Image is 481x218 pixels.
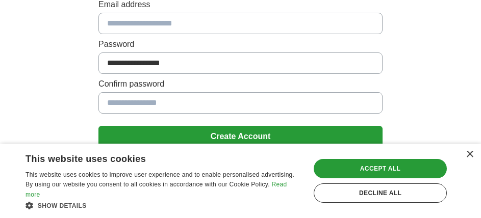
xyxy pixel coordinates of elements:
[98,78,383,90] label: Confirm password
[26,200,301,210] div: Show details
[26,150,276,165] div: This website uses cookies
[98,38,383,50] label: Password
[98,126,383,147] button: Create Account
[26,171,294,188] span: This website uses cookies to improve user experience and to enable personalised advertising. By u...
[466,151,473,158] div: Close
[314,183,447,203] div: Decline all
[38,202,87,209] span: Show details
[314,159,447,178] div: Accept all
